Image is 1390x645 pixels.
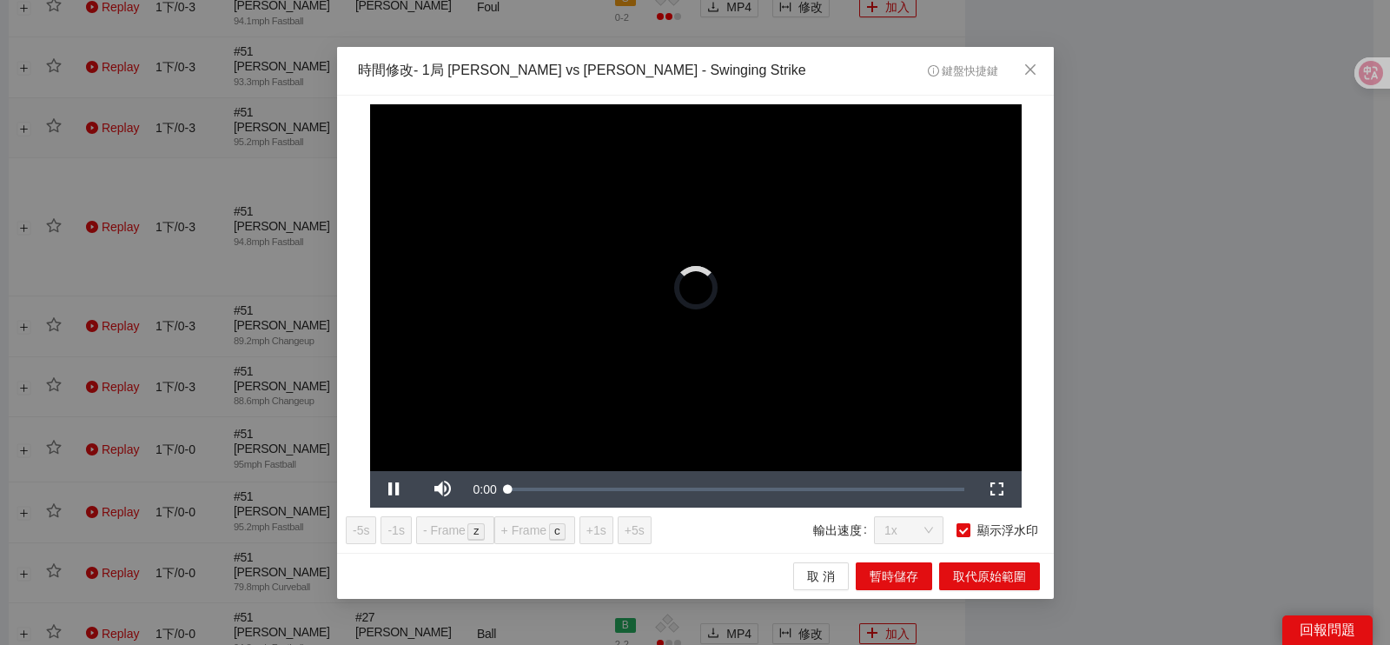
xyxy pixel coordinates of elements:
[970,520,1045,539] span: 顯示浮水印
[884,516,933,542] span: 1x
[579,515,612,543] button: +1s
[381,515,411,543] button: -1s
[358,61,806,81] div: 時間修改 - 1局 [PERSON_NAME] vs [PERSON_NAME] - Swinging Strike
[507,487,963,490] div: Progress Bar
[953,566,1026,585] span: 取代原始範圍
[813,515,874,543] label: 輸出速度
[415,515,493,543] button: - Framez
[927,65,997,77] span: 鍵盤快捷鍵
[807,566,835,585] span: 取 消
[418,470,467,507] button: Mute
[473,482,496,495] span: 0:00
[369,470,418,507] button: Pause
[793,562,849,589] button: 取 消
[1023,63,1037,76] span: close
[1007,47,1054,94] button: Close
[927,65,938,76] span: info-circle
[972,470,1021,507] button: Fullscreen
[346,515,376,543] button: -5s
[870,566,918,585] span: 暫時儲存
[617,515,651,543] button: +5s
[369,104,1021,471] div: Video Player
[856,562,932,589] button: 暫時儲存
[1282,615,1373,645] div: 回報問題
[939,562,1040,589] button: 取代原始範圍
[493,515,574,543] button: + Framec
